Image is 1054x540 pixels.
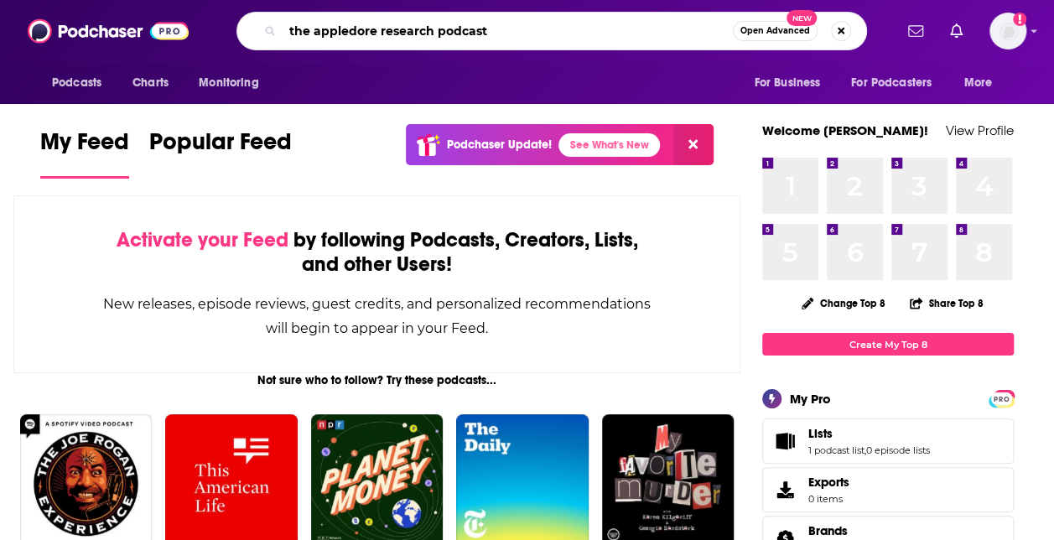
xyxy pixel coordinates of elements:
[754,71,820,95] span: For Business
[40,67,123,99] button: open menu
[808,426,833,441] span: Lists
[447,138,552,152] p: Podchaser Update!
[768,429,802,453] a: Lists
[989,13,1026,49] span: Logged in as Shift_2
[122,67,179,99] a: Charts
[808,493,849,505] span: 0 items
[808,475,849,490] span: Exports
[132,71,169,95] span: Charts
[98,292,656,340] div: New releases, episode reviews, guest credits, and personalized recommendations will begin to appe...
[787,10,817,26] span: New
[149,127,292,179] a: Popular Feed
[762,333,1014,356] a: Create My Top 8
[762,467,1014,512] a: Exports
[991,392,1011,405] span: PRO
[964,71,993,95] span: More
[40,127,129,166] span: My Feed
[740,27,810,35] span: Open Advanced
[989,13,1026,49] img: User Profile
[1013,13,1026,26] svg: Add a profile image
[762,122,928,138] a: Welcome [PERSON_NAME]!
[28,15,189,47] img: Podchaser - Follow, Share and Rate Podcasts
[909,287,984,319] button: Share Top 8
[52,71,101,95] span: Podcasts
[98,228,656,277] div: by following Podcasts, Creators, Lists, and other Users!
[762,418,1014,464] span: Lists
[901,17,930,45] a: Show notifications dropdown
[199,71,258,95] span: Monitoring
[558,133,660,157] a: See What's New
[953,67,1014,99] button: open menu
[851,71,932,95] span: For Podcasters
[790,391,831,407] div: My Pro
[792,293,896,314] button: Change Top 8
[13,373,740,387] div: Not sure who to follow? Try these podcasts...
[864,444,866,456] span: ,
[236,12,867,50] div: Search podcasts, credits, & more...
[989,13,1026,49] button: Show profile menu
[808,523,848,538] span: Brands
[840,67,956,99] button: open menu
[991,392,1011,404] a: PRO
[733,21,818,41] button: Open AdvancedNew
[808,426,930,441] a: Lists
[946,122,1014,138] a: View Profile
[187,67,280,99] button: open menu
[866,444,930,456] a: 0 episode lists
[943,17,969,45] a: Show notifications dropdown
[283,18,733,44] input: Search podcasts, credits, & more...
[808,444,864,456] a: 1 podcast list
[768,478,802,501] span: Exports
[40,127,129,179] a: My Feed
[742,67,841,99] button: open menu
[116,227,288,252] span: Activate your Feed
[808,523,856,538] a: Brands
[149,127,292,166] span: Popular Feed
